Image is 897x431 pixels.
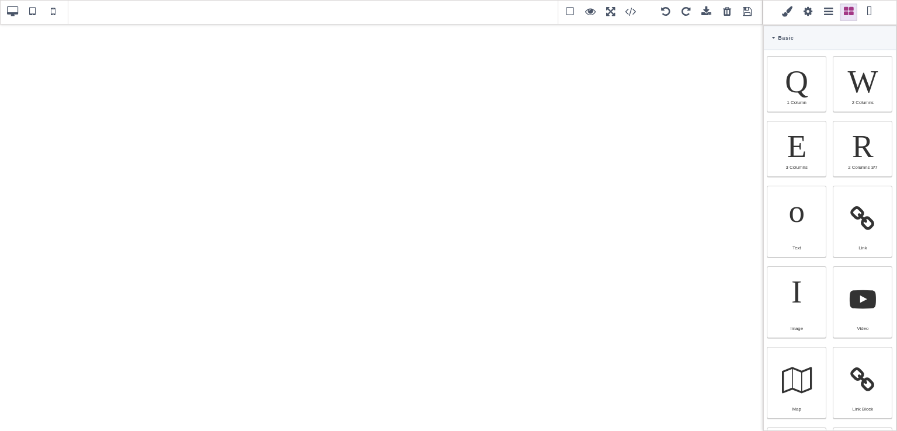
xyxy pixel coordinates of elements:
span: Open Layer Manager [819,4,837,21]
span: Open Blocks [840,4,857,21]
span: Preview [582,4,599,21]
span: View code [623,4,654,21]
div: Link [833,186,892,258]
div: Image [774,326,819,331]
div: Basic [764,26,896,50]
div: Video [840,326,885,331]
div: 2 Columns 3/7 [833,121,892,177]
span: Open Style Manager [778,4,796,21]
span: Settings [799,4,816,21]
div: Image [767,266,826,338]
span: Open AI Assistant [860,4,878,21]
div: Text [774,245,819,251]
div: Map [774,406,819,412]
span: View components [561,4,579,21]
span: Fullscreen [602,4,620,21]
div: 3 Columns [774,165,819,170]
span: Save & Close [739,4,756,21]
div: Link Block [833,347,892,419]
div: Map [767,347,826,419]
div: 1 Column [767,56,826,112]
div: 3 Columns [767,121,826,177]
div: Text [767,186,826,258]
div: Link [840,245,885,251]
div: 2 Columns [833,56,892,112]
div: Link Block [840,406,885,412]
div: 2 Columns [840,100,885,105]
div: Video [833,266,892,338]
div: 1 Column [774,100,819,105]
div: 2 Columns 3/7 [840,165,885,170]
